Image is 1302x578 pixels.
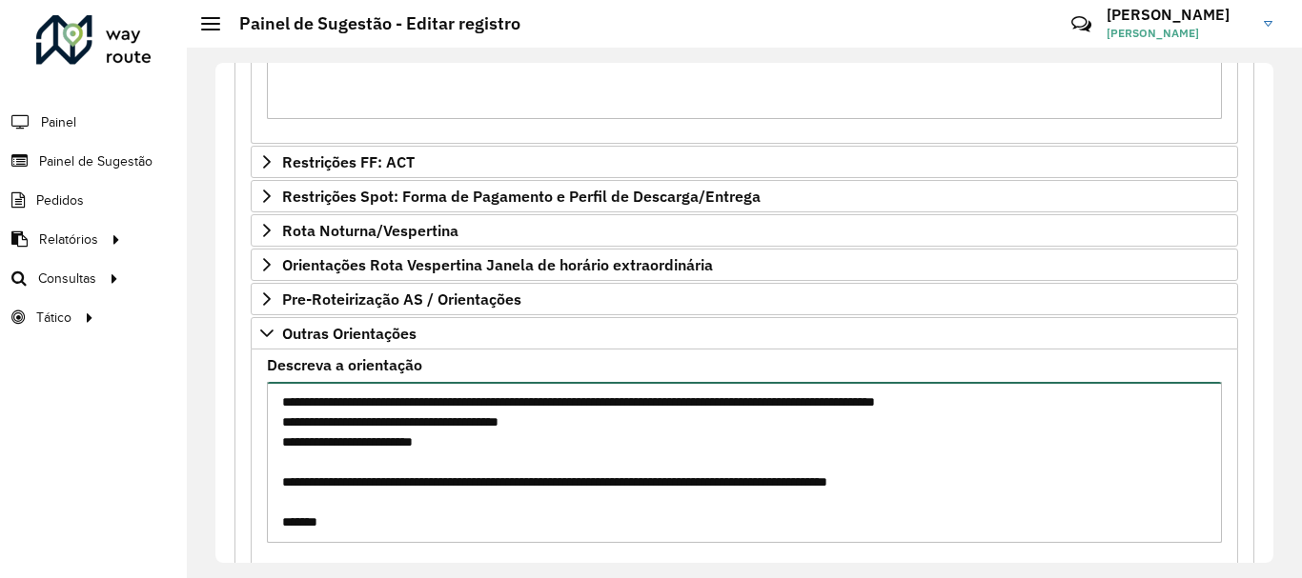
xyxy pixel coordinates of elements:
[282,291,521,307] span: Pre-Roteirização AS / Orientações
[1107,6,1250,24] h3: [PERSON_NAME]
[251,214,1238,247] a: Rota Noturna/Vespertina
[39,151,153,171] span: Painel de Sugestão
[282,326,417,341] span: Outras Orientações
[251,146,1238,178] a: Restrições FF: ACT
[36,190,84,210] span: Pedidos
[267,353,422,376] label: Descreva a orientação
[282,189,761,204] span: Restrições Spot: Forma de Pagamento e Perfil de Descarga/Entrega
[282,154,415,169] span: Restrições FF: ACT
[36,308,71,328] span: Tático
[251,249,1238,281] a: Orientações Rota Vespertina Janela de horário extraordinária
[251,283,1238,315] a: Pre-Roteirização AS / Orientações
[251,180,1238,212] a: Restrições Spot: Forma de Pagamento e Perfil de Descarga/Entrega
[1061,4,1102,45] a: Contato Rápido
[282,257,713,272] span: Orientações Rota Vespertina Janela de horário extraordinária
[282,223,458,238] span: Rota Noturna/Vespertina
[41,112,76,132] span: Painel
[251,317,1238,349] a: Outras Orientações
[251,349,1238,568] div: Outras Orientações
[1107,25,1250,42] span: [PERSON_NAME]
[39,229,98,249] span: Relatórios
[220,13,520,34] h2: Painel de Sugestão - Editar registro
[38,269,96,289] span: Consultas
